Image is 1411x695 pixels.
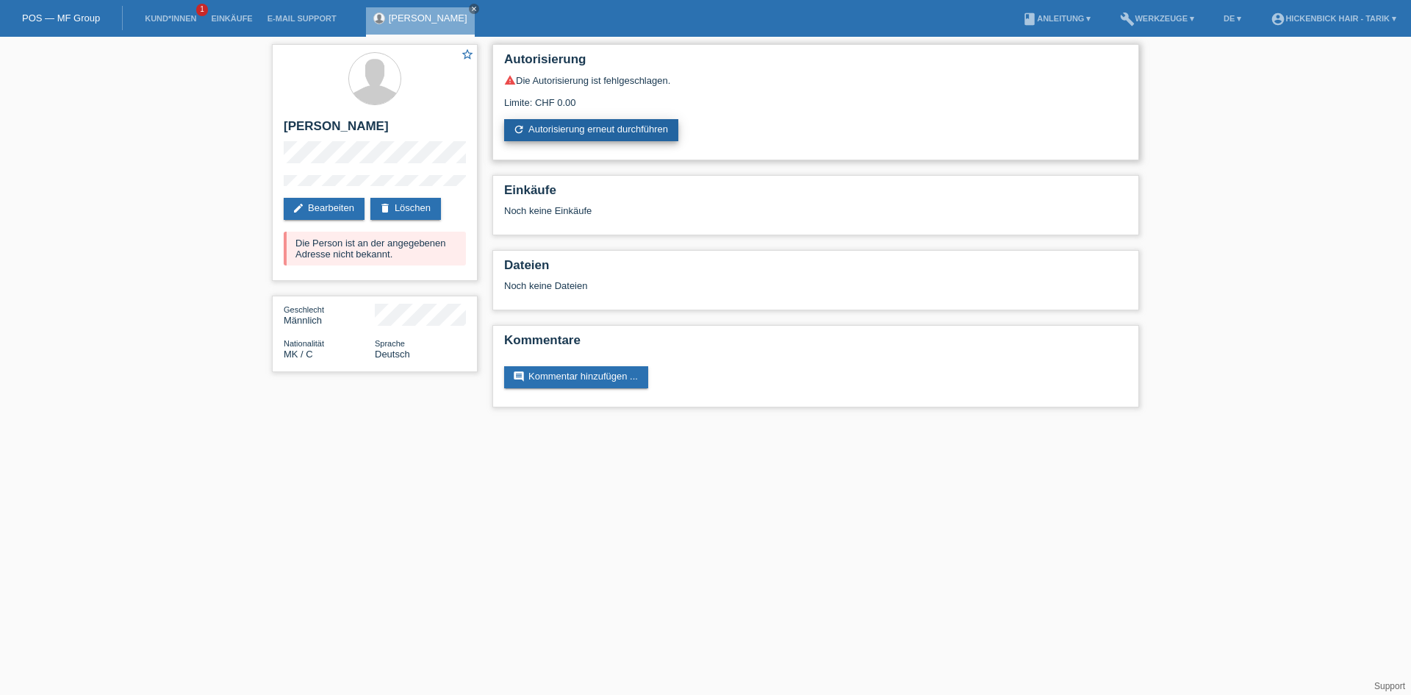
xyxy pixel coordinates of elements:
[504,119,678,141] a: refreshAutorisierung erneut durchführen
[284,349,313,360] span: Mazedonien / C / 06.04.2006
[375,349,410,360] span: Deutsch
[504,74,516,86] i: warning
[375,339,405,348] span: Sprache
[504,74,1127,86] div: Die Autorisierung ist fehlgeschlagen.
[370,198,441,220] a: deleteLöschen
[504,280,953,291] div: Noch keine Dateien
[1263,14,1404,23] a: account_circleHickenbick Hair - Tarik ▾
[260,14,344,23] a: E-Mail Support
[204,14,259,23] a: Einkäufe
[284,198,365,220] a: editBearbeiten
[1216,14,1249,23] a: DE ▾
[504,205,1127,227] div: Noch keine Einkäufe
[379,202,391,214] i: delete
[504,258,1127,280] h2: Dateien
[137,14,204,23] a: Kund*innen
[196,4,208,16] span: 1
[292,202,304,214] i: edit
[461,48,474,63] a: star_border
[1120,12,1135,26] i: build
[513,371,525,382] i: comment
[1022,12,1037,26] i: book
[284,339,324,348] span: Nationalität
[504,183,1127,205] h2: Einkäufe
[470,5,478,13] i: close
[284,304,375,326] div: Männlich
[504,86,1127,108] div: Limite: CHF 0.00
[1015,14,1098,23] a: bookAnleitung ▾
[469,4,479,14] a: close
[504,52,1127,74] h2: Autorisierung
[284,119,466,141] h2: [PERSON_NAME]
[461,48,474,61] i: star_border
[1113,14,1202,23] a: buildWerkzeuge ▾
[504,333,1127,355] h2: Kommentare
[1271,12,1285,26] i: account_circle
[389,13,467,24] a: [PERSON_NAME]
[504,366,648,388] a: commentKommentar hinzufügen ...
[22,13,100,24] a: POS — MF Group
[1374,681,1405,691] a: Support
[284,232,466,265] div: Die Person ist an der angegebenen Adresse nicht bekannt.
[513,124,525,135] i: refresh
[284,305,324,314] span: Geschlecht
